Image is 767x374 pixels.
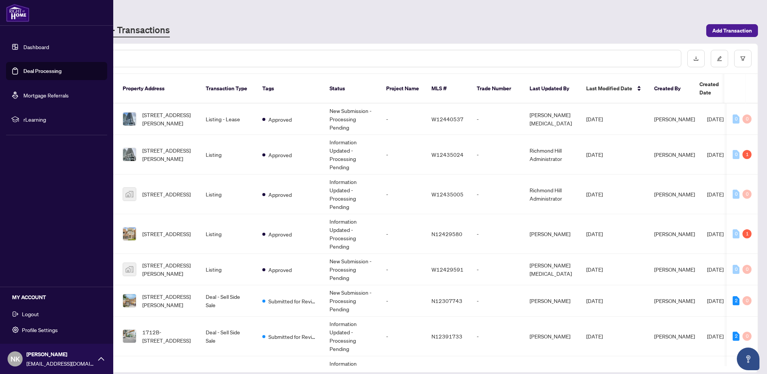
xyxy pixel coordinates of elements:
td: - [471,317,524,356]
span: [DATE] [586,333,603,340]
div: 0 [733,114,739,124]
th: Tags [256,74,323,104]
span: [DATE] [586,230,603,237]
td: Listing [200,214,256,254]
span: [DATE] [586,116,603,122]
td: Listing [200,254,256,285]
span: Approved [268,115,292,124]
img: thumbnail-img [123,113,136,125]
img: thumbnail-img [123,227,136,240]
td: [PERSON_NAME] [524,214,580,254]
button: Add Transaction [706,24,758,37]
span: [PERSON_NAME] [654,116,695,122]
a: Deal Processing [23,68,62,74]
button: Open asap [737,348,759,370]
span: filter [740,56,745,61]
td: Richmond Hill Administrator [524,135,580,175]
span: [DATE] [707,266,724,273]
span: [DATE] [707,116,724,122]
th: Created Date [693,74,746,104]
td: Listing [200,175,256,214]
td: Listing - Lease [200,104,256,135]
td: - [380,254,425,285]
td: Deal - Sell Side Sale [200,285,256,317]
span: [PERSON_NAME] [654,230,695,237]
button: edit [711,50,728,67]
div: 0 [742,265,752,274]
td: New Submission - Processing Pending [323,104,380,135]
span: [PERSON_NAME] [654,191,695,198]
td: [PERSON_NAME] [524,317,580,356]
td: Listing [200,135,256,175]
span: [DATE] [707,230,724,237]
span: Logout [22,308,39,320]
div: 0 [733,229,739,238]
img: thumbnail-img [123,148,136,161]
div: 2 [733,296,739,305]
td: Information Updated - Processing Pending [323,175,380,214]
span: [STREET_ADDRESS][PERSON_NAME] [142,146,194,163]
span: [DATE] [707,297,724,304]
span: Approved [268,230,292,238]
span: [STREET_ADDRESS][PERSON_NAME] [142,261,194,278]
td: - [380,175,425,214]
h5: MY ACCOUNT [12,293,107,301]
a: Dashboard [23,43,49,50]
span: [PERSON_NAME] [654,151,695,158]
span: [PERSON_NAME] [654,266,695,273]
span: [DATE] [707,151,724,158]
td: New Submission - Processing Pending [323,254,380,285]
span: N12429580 [431,230,462,237]
span: W12435005 [431,191,464,198]
a: Mortgage Referrals [23,92,69,99]
span: N12307743 [431,297,462,304]
span: [DATE] [586,151,603,158]
td: - [471,214,524,254]
img: thumbnail-img [123,263,136,276]
th: Transaction Type [200,74,256,104]
div: 0 [742,114,752,124]
div: 0 [742,190,752,199]
td: Information Updated - Processing Pending [323,135,380,175]
span: edit [717,56,722,61]
span: Created Date [699,80,731,97]
div: 2 [733,332,739,341]
span: W12429591 [431,266,464,273]
div: 0 [733,190,739,199]
th: Property Address [117,74,200,104]
td: Richmond Hill Administrator [524,175,580,214]
span: [DATE] [707,333,724,340]
span: Submitted for Review [268,297,317,305]
td: - [471,175,524,214]
div: 1 [742,150,752,159]
td: - [471,285,524,317]
span: Add Transaction [712,25,752,37]
span: [EMAIL_ADDRESS][DOMAIN_NAME] [26,359,94,368]
span: Profile Settings [22,324,58,336]
span: [STREET_ADDRESS] [142,190,191,198]
td: - [380,135,425,175]
span: [DATE] [707,191,724,198]
span: [STREET_ADDRESS][PERSON_NAME] [142,111,194,127]
th: Last Modified Date [580,74,648,104]
span: download [693,56,699,61]
span: [PERSON_NAME] [654,333,695,340]
span: Approved [268,266,292,274]
span: W12435024 [431,151,464,158]
span: [STREET_ADDRESS][PERSON_NAME] [142,292,194,309]
img: thumbnail-img [123,188,136,201]
td: New Submission - Processing Pending [323,285,380,317]
span: Submitted for Review [268,332,317,341]
span: Approved [268,190,292,199]
td: - [380,214,425,254]
span: N12391733 [431,333,462,340]
span: [PERSON_NAME] [26,350,94,359]
img: thumbnail-img [123,294,136,307]
div: 1 [742,229,752,238]
td: [PERSON_NAME] [524,285,580,317]
span: 1712B-[STREET_ADDRESS] [142,328,194,345]
button: Logout [6,308,107,320]
span: [DATE] [586,191,603,198]
div: 0 [733,150,739,159]
span: [DATE] [586,266,603,273]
